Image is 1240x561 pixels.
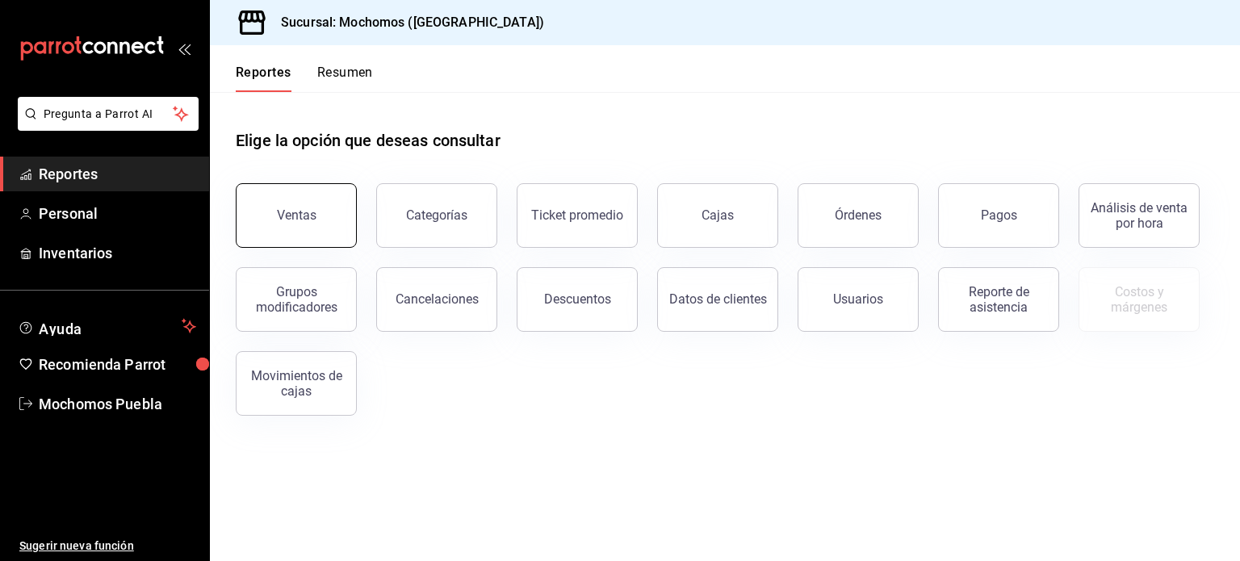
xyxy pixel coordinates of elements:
span: Reportes [39,163,196,185]
button: Movimientos de cajas [236,351,357,416]
button: Reportes [236,65,291,92]
div: Análisis de venta por hora [1089,200,1189,231]
div: Cancelaciones [396,291,479,307]
div: Ticket promedio [531,207,623,223]
div: Reporte de asistencia [949,284,1049,315]
h1: Elige la opción que deseas consultar [236,128,501,153]
button: Órdenes [798,183,919,248]
div: Datos de clientes [669,291,767,307]
button: open_drawer_menu [178,42,191,55]
button: Categorías [376,183,497,248]
button: Datos de clientes [657,267,778,332]
button: Reporte de asistencia [938,267,1059,332]
a: Cajas [657,183,778,248]
button: Cancelaciones [376,267,497,332]
div: Cajas [702,206,735,225]
span: Sugerir nueva función [19,538,196,555]
button: Pregunta a Parrot AI [18,97,199,131]
div: Grupos modificadores [246,284,346,315]
a: Pregunta a Parrot AI [11,117,199,134]
button: Usuarios [798,267,919,332]
span: Mochomos Puebla [39,393,196,415]
div: navigation tabs [236,65,373,92]
h3: Sucursal: Mochomos ([GEOGRAPHIC_DATA]) [268,13,544,32]
div: Costos y márgenes [1089,284,1189,315]
div: Descuentos [544,291,611,307]
div: Movimientos de cajas [246,368,346,399]
span: Recomienda Parrot [39,354,196,375]
span: Inventarios [39,242,196,264]
div: Órdenes [835,207,882,223]
button: Ventas [236,183,357,248]
span: Personal [39,203,196,224]
button: Pagos [938,183,1059,248]
button: Resumen [317,65,373,92]
div: Pagos [981,207,1017,223]
button: Descuentos [517,267,638,332]
span: Ayuda [39,316,175,336]
button: Contrata inventarios para ver este reporte [1079,267,1200,332]
div: Usuarios [833,291,883,307]
span: Pregunta a Parrot AI [44,106,174,123]
button: Ticket promedio [517,183,638,248]
div: Ventas [277,207,316,223]
div: Categorías [406,207,467,223]
button: Análisis de venta por hora [1079,183,1200,248]
button: Grupos modificadores [236,267,357,332]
